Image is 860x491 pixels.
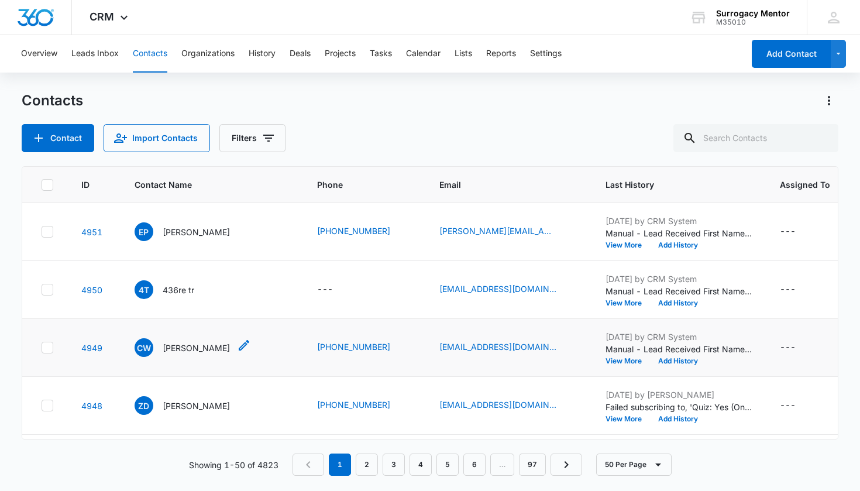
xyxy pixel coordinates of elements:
[596,454,672,476] button: 50 Per Page
[293,454,582,476] nav: Pagination
[317,283,333,297] div: ---
[716,9,790,18] div: account name
[104,124,210,152] button: Import Contacts
[135,280,153,299] span: 4t
[780,178,830,191] span: Assigned To
[290,35,311,73] button: Deals
[455,35,472,73] button: Lists
[780,225,796,239] div: ---
[439,399,556,411] a: [EMAIL_ADDRESS][DOMAIN_NAME]
[81,227,102,237] a: Navigate to contact details page for Elizabeth Parker
[716,18,790,26] div: account id
[606,300,650,307] button: View More
[219,124,285,152] button: Filters
[439,225,556,237] a: [PERSON_NAME][EMAIL_ADDRESS][PERSON_NAME][DOMAIN_NAME]
[90,11,114,23] span: CRM
[606,242,650,249] button: View More
[820,91,838,110] button: Actions
[406,35,441,73] button: Calendar
[133,35,167,73] button: Contacts
[410,454,432,476] a: Page 4
[163,226,230,238] p: [PERSON_NAME]
[317,283,354,297] div: Phone - - Select to Edit Field
[189,459,278,471] p: Showing 1-50 of 4823
[163,284,194,296] p: 436re tr
[317,399,411,413] div: Phone - +1 (210) 956-6507 - Select to Edit Field
[606,416,650,423] button: View More
[135,178,272,191] span: Contact Name
[606,343,752,355] p: Manual - Lead Received First Name: [PERSON_NAME] Last Name: [PERSON_NAME] Phone: [PHONE_NUMBER] E...
[439,283,556,295] a: [EMAIL_ADDRESS][DOMAIN_NAME]
[519,454,546,476] a: Page 97
[71,35,119,73] button: Leads Inbox
[370,35,392,73] button: Tasks
[135,338,251,357] div: Contact Name - Chelsea Wolfe - Select to Edit Field
[606,389,752,401] p: [DATE] by [PERSON_NAME]
[81,401,102,411] a: Navigate to contact details page for Zoe Degollado
[650,416,706,423] button: Add History
[606,273,752,285] p: [DATE] by CRM System
[606,358,650,365] button: View More
[780,399,796,413] div: ---
[439,178,560,191] span: Email
[325,35,356,73] button: Projects
[21,35,57,73] button: Overview
[486,35,516,73] button: Reports
[463,454,486,476] a: Page 6
[22,124,94,152] button: Add Contact
[780,225,817,239] div: Assigned To - - Select to Edit Field
[163,342,230,354] p: [PERSON_NAME]
[81,178,90,191] span: ID
[439,399,577,413] div: Email - zsdegollado1@gmail.com - Select to Edit Field
[356,454,378,476] a: Page 2
[650,242,706,249] button: Add History
[317,225,411,239] div: Phone - +1 (626) 941-3525 - Select to Edit Field
[135,338,153,357] span: CW
[135,396,251,415] div: Contact Name - Zoe Degollado - Select to Edit Field
[329,454,351,476] em: 1
[650,300,706,307] button: Add History
[606,401,752,413] p: Failed subscribing to, 'Quiz: Yes (Ongoing) - recreated 7/15'.
[249,35,276,73] button: History
[439,341,556,353] a: [EMAIL_ADDRESS][DOMAIN_NAME]
[650,358,706,365] button: Add History
[135,222,153,241] span: EP
[606,178,735,191] span: Last History
[163,400,230,412] p: [PERSON_NAME]
[530,35,562,73] button: Settings
[317,341,390,353] a: [PHONE_NUMBER]
[780,341,817,355] div: Assigned To - - Select to Edit Field
[606,285,752,297] p: Manual - Lead Received First Name: 436re Last Name: tr Email: [EMAIL_ADDRESS][PERSON_NAME][DOMAIN...
[439,225,577,239] div: Email - elizabeth.parker@gmail.com - Select to Edit Field
[317,178,394,191] span: Phone
[780,283,796,297] div: ---
[606,215,752,227] p: [DATE] by CRM System
[439,283,577,297] div: Email - syreer@gamil.com - Select to Edit Field
[752,40,831,68] button: Add Contact
[673,124,838,152] input: Search Contacts
[439,341,577,355] div: Email - cng041713@gmail.com - Select to Edit Field
[606,331,752,343] p: [DATE] by CRM System
[317,225,390,237] a: [PHONE_NUMBER]
[551,454,582,476] a: Next Page
[317,341,411,355] div: Phone - +1 (724) 854-9210 - Select to Edit Field
[317,399,390,411] a: [PHONE_NUMBER]
[606,227,752,239] p: Manual - Lead Received First Name: [PERSON_NAME] Last Name: [PERSON_NAME] Phone: [PHONE_NUMBER] E...
[780,399,817,413] div: Assigned To - - Select to Edit Field
[81,285,102,295] a: Navigate to contact details page for 436re tr
[780,283,817,297] div: Assigned To - - Select to Edit Field
[135,396,153,415] span: ZD
[135,280,215,299] div: Contact Name - 436re tr - Select to Edit Field
[81,343,102,353] a: Navigate to contact details page for Chelsea Wolfe
[383,454,405,476] a: Page 3
[436,454,459,476] a: Page 5
[181,35,235,73] button: Organizations
[22,92,83,109] h1: Contacts
[780,341,796,355] div: ---
[135,222,251,241] div: Contact Name - Elizabeth Parker - Select to Edit Field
